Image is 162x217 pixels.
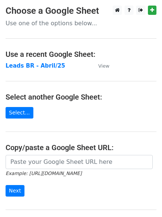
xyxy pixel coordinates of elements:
small: Example: [URL][DOMAIN_NAME] [6,171,82,176]
h4: Copy/paste a Google Sheet URL: [6,143,156,152]
a: Leads BR - Abril/25 [6,62,65,69]
a: View [91,62,109,69]
input: Next [6,185,24,197]
h4: Use a recent Google Sheet: [6,50,156,59]
h3: Choose a Google Sheet [6,6,156,16]
p: Use one of the options below... [6,19,156,27]
a: Select... [6,107,33,119]
input: Paste your Google Sheet URL here [6,155,153,169]
small: View [98,63,109,69]
h4: Select another Google Sheet: [6,93,156,101]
